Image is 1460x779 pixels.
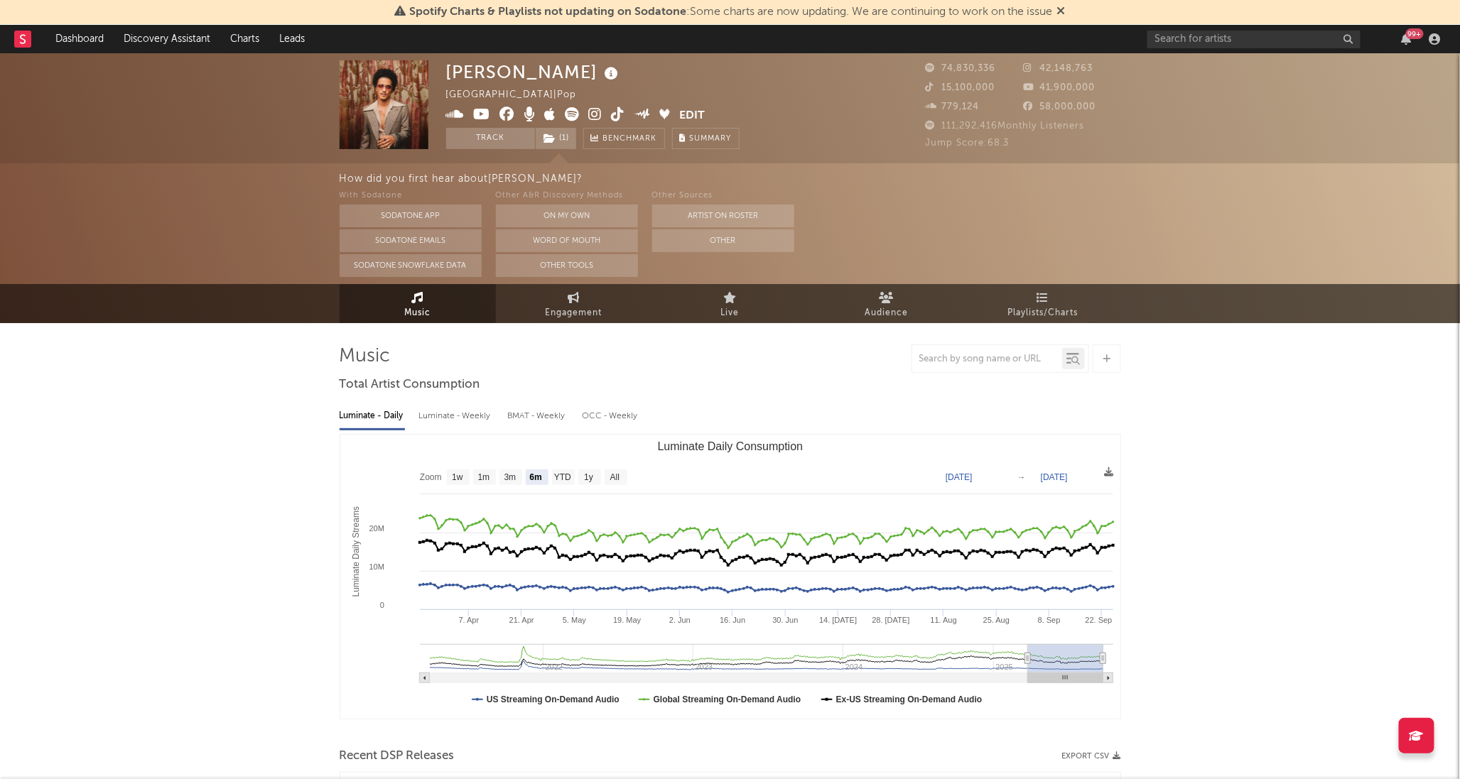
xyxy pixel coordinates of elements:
text: 1w [452,473,463,483]
span: ( 1 ) [535,128,577,149]
text: Global Streaming On-Demand Audio [653,694,801,704]
span: 41,900,000 [1023,83,1095,92]
div: Other Sources [652,187,794,205]
a: Engagement [496,284,652,323]
span: 74,830,336 [926,64,996,73]
text: 1y [584,473,593,483]
span: Jump Score: 68.3 [926,138,1010,148]
a: Dashboard [45,25,114,53]
text: 14. [DATE] [819,616,857,624]
text: 30. Jun [772,616,798,624]
text: Ex-US Streaming On-Demand Audio [836,694,982,704]
div: OCC - Weekly [583,404,639,428]
span: 111,292,416 Monthly Listeners [926,121,1085,131]
button: Export CSV [1062,752,1121,761]
text: 1m [477,473,490,483]
span: 779,124 [926,102,980,111]
text: [DATE] [1041,472,1068,482]
text: 25. Aug [983,616,1009,624]
text: Luminate Daily Streams [350,506,360,596]
text: US Streaming On-Demand Audio [487,694,620,704]
button: Summary [672,128,740,149]
a: Discovery Assistant [114,25,220,53]
span: 58,000,000 [1023,102,1096,111]
span: Playlists/Charts [1007,305,1078,322]
text: 2. Jun [669,616,691,624]
text: All [610,473,619,483]
div: [GEOGRAPHIC_DATA] | Pop [446,87,593,104]
button: Sodatone Snowflake Data [340,254,482,277]
text: 19. May [613,616,642,624]
text: 10M [369,562,384,571]
button: Other [652,229,794,252]
div: With Sodatone [340,187,482,205]
a: Leads [269,25,315,53]
button: Sodatone Emails [340,229,482,252]
span: Engagement [546,305,602,322]
text: 22. Sep [1085,616,1112,624]
input: Search for artists [1147,31,1361,48]
text: → [1017,472,1026,482]
text: 3m [504,473,516,483]
text: 20M [369,524,384,533]
span: Recent DSP Releases [340,748,455,765]
button: Track [446,128,535,149]
text: 7. Apr [458,616,479,624]
div: BMAT - Weekly [508,404,568,428]
span: Live [721,305,740,322]
span: Dismiss [1057,6,1066,18]
a: Playlists/Charts [965,284,1121,323]
text: YTD [553,473,571,483]
div: 99 + [1406,28,1424,39]
text: [DATE] [946,472,973,482]
text: 21. Apr [509,616,534,624]
text: 16. Jun [720,616,745,624]
button: Other Tools [496,254,638,277]
span: Spotify Charts & Playlists not updating on Sodatone [410,6,687,18]
text: Zoom [420,473,442,483]
div: Other A&R Discovery Methods [496,187,638,205]
text: 5. May [562,616,586,624]
span: Audience [865,305,908,322]
span: : Some charts are now updating. We are continuing to work on the issue [410,6,1053,18]
a: Music [340,284,496,323]
span: 42,148,763 [1023,64,1093,73]
input: Search by song name or URL [912,354,1062,365]
text: 8. Sep [1037,616,1060,624]
button: Artist on Roster [652,205,794,227]
div: Luminate - Weekly [419,404,494,428]
text: 11. Aug [930,616,956,624]
span: Total Artist Consumption [340,376,480,393]
a: Live [652,284,809,323]
button: Word Of Mouth [496,229,638,252]
a: Benchmark [583,128,665,149]
text: Luminate Daily Consumption [657,440,803,452]
text: 28. [DATE] [872,616,909,624]
text: 0 [379,601,384,609]
span: 15,100,000 [926,83,995,92]
span: Benchmark [603,131,657,148]
button: Sodatone App [340,205,482,227]
text: 6m [529,473,541,483]
a: Charts [220,25,269,53]
div: [PERSON_NAME] [446,60,622,84]
svg: Luminate Daily Consumption [340,435,1120,719]
a: Audience [809,284,965,323]
button: (1) [536,128,576,149]
div: Luminate - Daily [340,404,405,428]
button: On My Own [496,205,638,227]
span: Summary [690,135,732,143]
button: 99+ [1402,33,1412,45]
button: Edit [679,107,705,125]
span: Music [404,305,431,322]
